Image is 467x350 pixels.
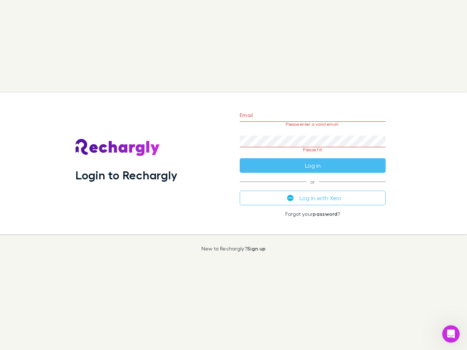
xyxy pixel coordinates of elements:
[313,211,337,217] a: password
[76,139,160,156] img: Rechargly's Logo
[442,325,460,343] iframe: Intercom live chat
[240,122,386,127] p: Please enter a valid email.
[201,246,266,252] p: New to Rechargly?
[287,195,294,201] img: Xero's logo
[240,191,386,205] button: Log in with Xero
[247,245,266,252] a: Sign up
[240,147,386,152] p: Please fill
[240,211,386,217] p: Forgot your ?
[76,168,177,182] h1: Login to Rechargly
[240,158,386,173] button: Log in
